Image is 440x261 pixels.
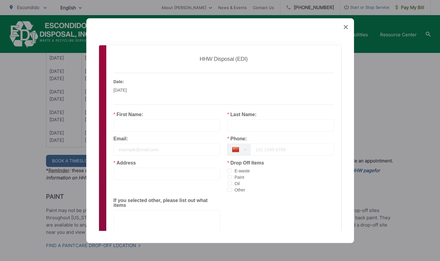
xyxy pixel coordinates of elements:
[232,187,245,193] span: Other
[114,198,220,207] label: If you selected other, please list out what items
[114,160,136,165] label: Address
[111,52,336,65] h2: HHW Disposal (EDI)
[232,181,240,186] span: Oil
[114,136,128,141] label: Email:
[114,143,220,155] input: example@mail.com
[114,112,143,117] label: First Name:
[250,143,334,155] input: 131 2345 6789
[227,112,256,117] label: Last Name:
[227,136,247,141] label: Phone:
[227,160,264,165] label: Drop Off Items
[227,168,334,193] div: checkbox-group
[232,168,250,174] span: E-waste
[232,174,244,180] span: Paint
[114,86,219,93] p: [DATE]
[114,78,219,85] p: Date:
